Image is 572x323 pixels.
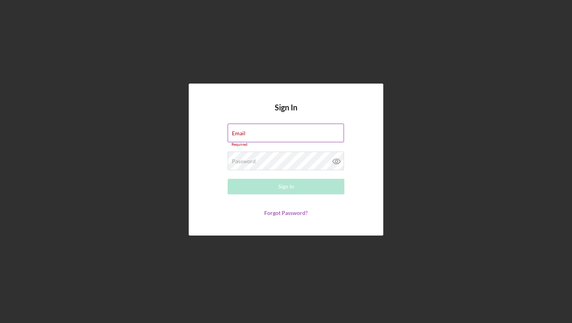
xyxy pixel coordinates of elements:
a: Forgot Password? [264,210,308,216]
div: Sign In [278,179,294,194]
div: Required [228,142,344,147]
button: Sign In [228,179,344,194]
label: Email [232,130,246,136]
h4: Sign In [275,103,297,124]
label: Password [232,158,256,164]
